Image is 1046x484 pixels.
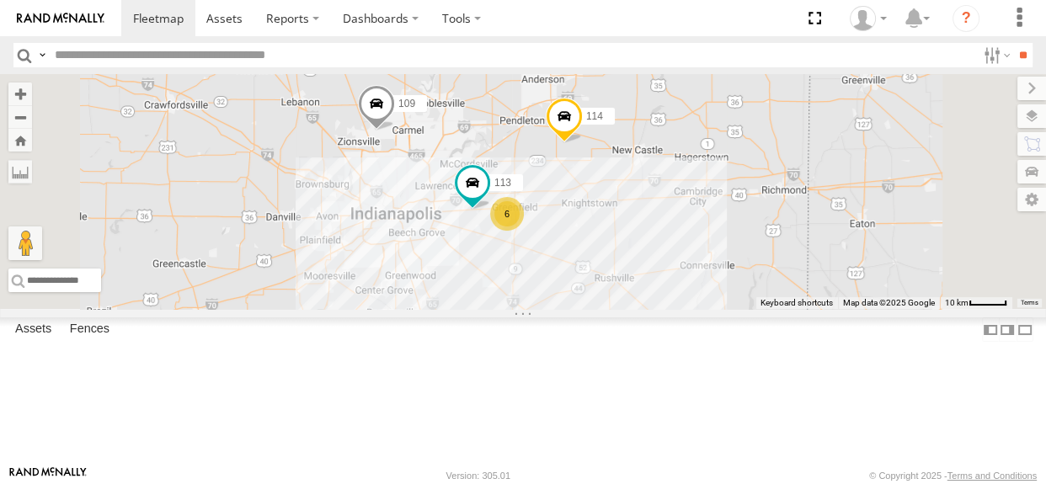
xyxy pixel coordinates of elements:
button: Zoom in [8,82,32,105]
div: 6 [490,197,524,231]
label: Hide Summary Table [1017,317,1033,342]
img: rand-logo.svg [17,13,104,24]
div: © Copyright 2025 - [869,471,1037,481]
label: Map Settings [1017,188,1046,211]
label: Dock Summary Table to the Left [982,317,999,342]
a: Visit our Website [9,467,87,484]
button: Keyboard shortcuts [760,297,833,309]
span: 114 [586,110,603,122]
a: Terms [1021,300,1038,306]
label: Dock Summary Table to the Right [999,317,1016,342]
button: Zoom out [8,105,32,129]
span: 10 km [945,298,969,307]
button: Zoom Home [8,129,32,152]
i: ? [953,5,979,32]
label: Search Query [35,43,49,67]
label: Assets [7,318,60,342]
span: 109 [398,97,415,109]
label: Fences [61,318,118,342]
div: Brandon Hickerson [844,6,893,31]
div: Version: 305.01 [446,471,510,481]
label: Search Filter Options [977,43,1013,67]
label: Measure [8,160,32,183]
span: 113 [494,177,511,189]
span: Map data ©2025 Google [843,298,935,307]
button: Drag Pegman onto the map to open Street View [8,226,42,260]
a: Terms and Conditions [947,471,1037,481]
button: Map Scale: 10 km per 42 pixels [940,297,1012,309]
